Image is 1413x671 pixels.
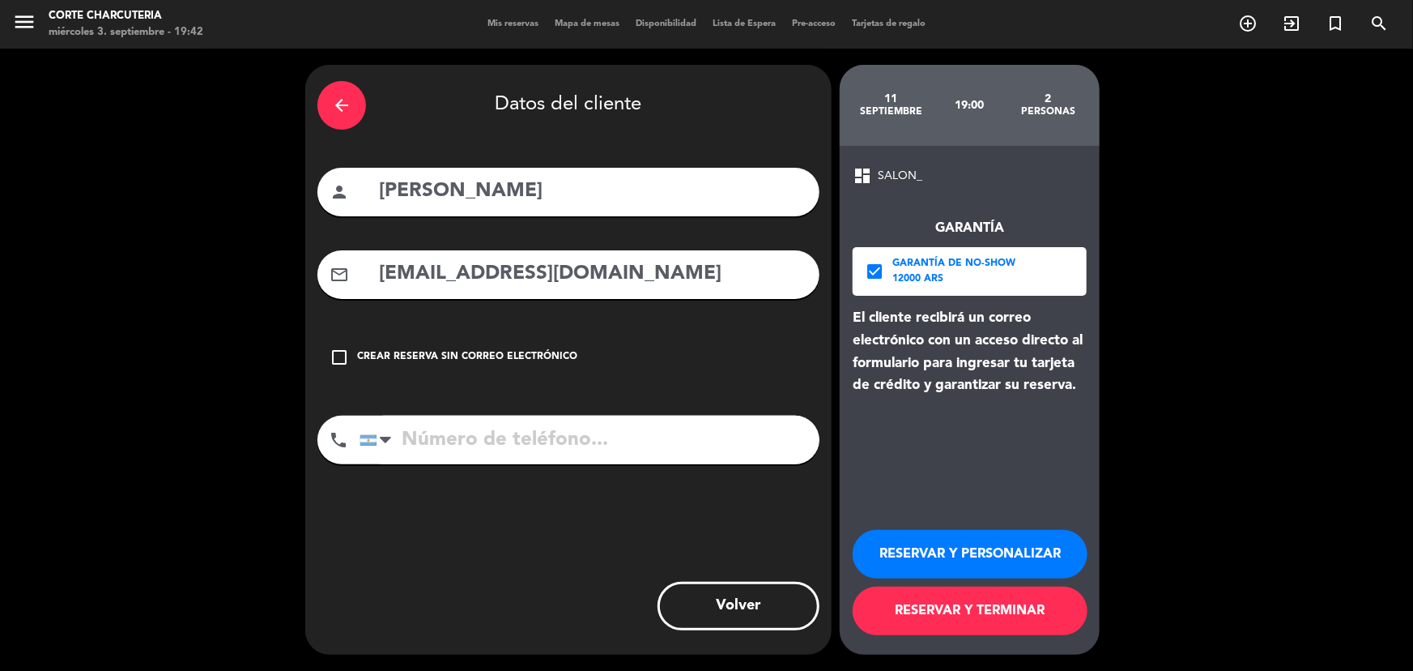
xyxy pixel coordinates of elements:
div: Corte Charcuteria [49,8,203,24]
div: 12000 ARS [892,271,1015,288]
div: 19:00 [930,77,1009,134]
div: septiembre [852,105,930,118]
div: El cliente recibirá un correo electrónico con un acceso directo al formulario para ingresar tu ta... [853,307,1087,397]
button: RESERVAR Y TERMINAR [853,587,1087,635]
i: check_box_outline_blank [330,348,349,367]
span: Mapa de mesas [547,19,628,28]
i: person [330,182,349,202]
input: Nombre del cliente [377,175,807,208]
button: RESERVAR Y PERSONALIZAR [853,530,1087,579]
i: turned_in_not [1326,14,1345,33]
span: Tarjetas de regalo [844,19,934,28]
i: mail_outline [330,265,349,284]
span: Disponibilidad [628,19,704,28]
button: Volver [658,582,819,630]
div: Datos del cliente [317,77,819,134]
span: dashboard [853,166,872,186]
div: 2 [1009,92,1087,105]
div: Garantía de no-show [892,256,1015,272]
i: phone [329,430,348,450]
i: add_circle_outline [1238,14,1258,33]
div: 11 [852,92,930,105]
div: Argentina: +54 [360,417,398,464]
div: Crear reserva sin correo electrónico [357,349,577,365]
button: menu [12,10,36,40]
span: Lista de Espera [704,19,784,28]
input: Número de teléfono... [360,416,819,464]
span: Mis reservas [479,19,547,28]
input: Email del cliente [377,258,807,291]
span: SALON_ [878,167,922,186]
div: Garantía [853,218,1087,239]
i: search [1369,14,1389,33]
i: check_box [865,262,884,281]
i: exit_to_app [1282,14,1301,33]
div: personas [1009,105,1087,118]
i: menu [12,10,36,34]
div: miércoles 3. septiembre - 19:42 [49,24,203,41]
span: Pre-acceso [784,19,844,28]
i: arrow_back [332,96,351,115]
